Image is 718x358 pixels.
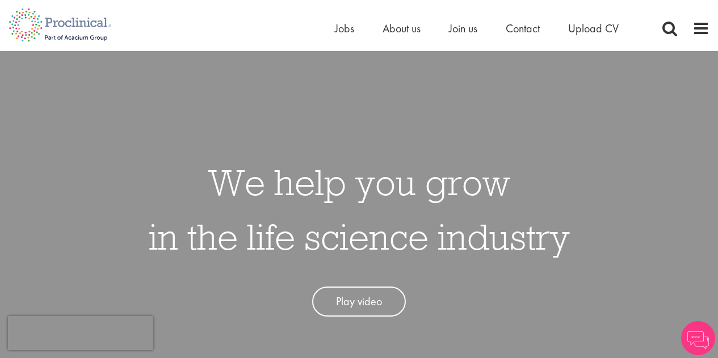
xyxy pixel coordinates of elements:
a: Upload CV [568,21,619,36]
a: About us [383,21,421,36]
a: Contact [506,21,540,36]
img: Chatbot [681,321,715,355]
h1: We help you grow in the life science industry [149,155,570,264]
a: Play video [312,287,406,317]
a: Jobs [335,21,354,36]
a: Join us [449,21,477,36]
